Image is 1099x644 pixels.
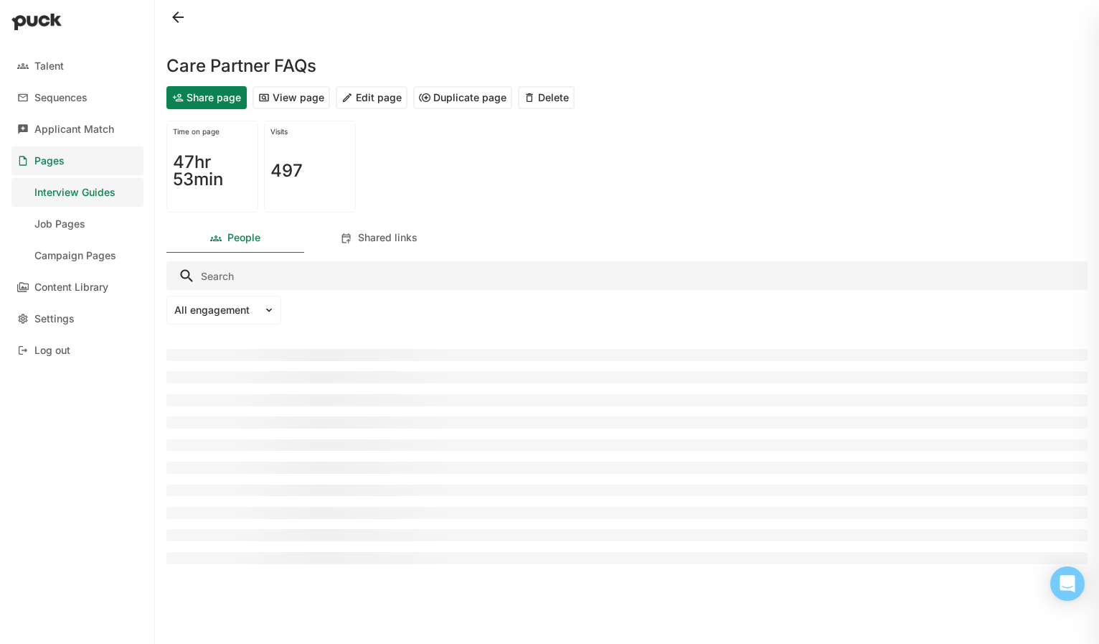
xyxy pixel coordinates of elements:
a: Campaign Pages [11,241,143,270]
a: Content Library [11,273,143,302]
div: Sequences [34,92,88,104]
div: Settings [34,313,75,325]
div: Applicant Match [34,123,114,136]
div: People [227,232,260,244]
div: Interview Guides [34,187,115,199]
div: Pages [34,155,65,167]
div: Shared links [358,232,418,244]
a: Interview Guides [11,178,143,207]
button: View page [253,86,330,109]
div: Time on page [173,127,252,136]
button: Duplicate page [413,86,512,109]
input: Search [166,261,1088,290]
div: Content Library [34,281,108,294]
a: Job Pages [11,210,143,238]
div: Open Intercom Messenger [1050,566,1085,601]
a: Talent [11,52,143,80]
a: Pages [11,146,143,175]
div: Campaign Pages [34,250,116,262]
h1: Care Partner FAQs [166,57,316,75]
div: Log out [34,345,70,357]
h1: 497 [270,162,303,179]
div: Visits [270,127,349,136]
button: Delete [518,86,575,109]
h1: 47hr 53min [173,154,252,188]
button: Share page [166,86,247,109]
a: Applicant Match [11,115,143,144]
button: Edit page [336,86,407,109]
div: Talent [34,60,64,73]
a: Sequences [11,83,143,112]
a: Settings [11,304,143,333]
div: Job Pages [34,218,85,230]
